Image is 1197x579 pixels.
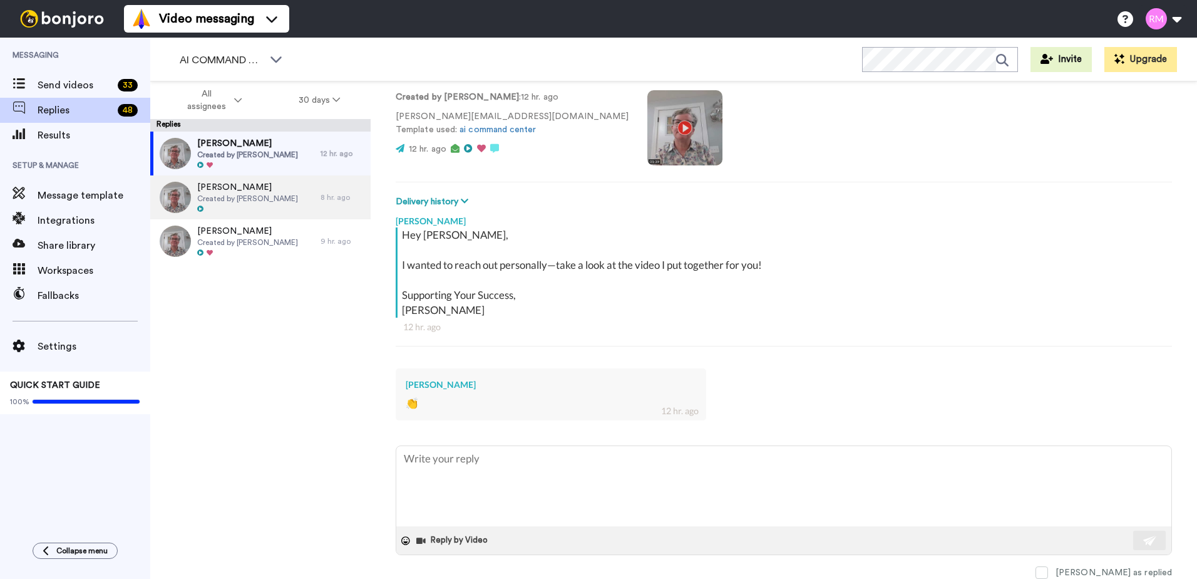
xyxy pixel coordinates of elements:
[197,194,298,204] span: Created by [PERSON_NAME]
[150,219,371,263] a: [PERSON_NAME]Created by [PERSON_NAME]9 hr. ago
[197,137,298,150] span: [PERSON_NAME]
[197,181,298,194] span: [PERSON_NAME]
[131,9,152,29] img: vm-color.svg
[118,104,138,117] div: 48
[409,145,446,154] span: 12 hr. ago
[15,10,109,28] img: bj-logo-header-white.svg
[1056,566,1172,579] div: [PERSON_NAME] as replied
[160,226,191,257] img: 543dbfbf-edac-4f6e-b2f4-116dbbb431c9-thumb.jpg
[321,192,364,202] div: 8 hr. ago
[396,91,629,104] p: : 12 hr. ago
[118,79,138,91] div: 33
[321,149,364,159] div: 12 hr. ago
[396,93,519,102] strong: Created by [PERSON_NAME]
[38,339,150,354] span: Settings
[160,182,191,213] img: 543dbfbf-edac-4f6e-b2f4-116dbbb431c9-thumb.jpg
[38,238,150,253] span: Share library
[197,237,298,248] span: Created by [PERSON_NAME]
[153,83,270,118] button: All assignees
[181,88,232,113] span: All assignees
[38,263,150,278] span: Workspaces
[38,103,113,118] span: Replies
[396,195,472,209] button: Delivery history
[159,10,254,28] span: Video messaging
[1143,536,1157,546] img: send-white.svg
[460,125,536,134] a: ai command center
[402,227,1169,318] div: Hey [PERSON_NAME], I wanted to reach out personally—take a look at the video I put together for y...
[396,110,629,137] p: [PERSON_NAME][EMAIL_ADDRESS][DOMAIN_NAME] Template used:
[150,132,371,175] a: [PERSON_NAME]Created by [PERSON_NAME]12 hr. ago
[38,188,150,203] span: Message template
[38,128,150,143] span: Results
[56,546,108,556] span: Collapse menu
[661,405,699,417] div: 12 hr. ago
[10,381,100,390] span: QUICK START GUIDE
[415,531,491,550] button: Reply by Video
[150,175,371,219] a: [PERSON_NAME]Created by [PERSON_NAME]8 hr. ago
[1104,47,1177,72] button: Upgrade
[38,78,113,93] span: Send videos
[38,213,150,228] span: Integrations
[160,138,191,169] img: e6d56e48-aa67-4f91-8c77-303d465e5eb2-thumb.jpg
[197,225,298,237] span: [PERSON_NAME]
[406,378,696,391] div: [PERSON_NAME]
[38,288,150,303] span: Fallbacks
[406,396,696,410] div: 👏
[321,236,364,246] div: 9 hr. ago
[180,53,264,68] span: AI COMMAND CENTER - ACTIVE
[1030,47,1092,72] button: Invite
[150,119,371,132] div: Replies
[270,89,369,112] button: 30 days
[396,209,1172,227] div: [PERSON_NAME]
[33,543,118,559] button: Collapse menu
[403,321,1164,333] div: 12 hr. ago
[10,397,29,407] span: 100%
[197,150,298,160] span: Created by [PERSON_NAME]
